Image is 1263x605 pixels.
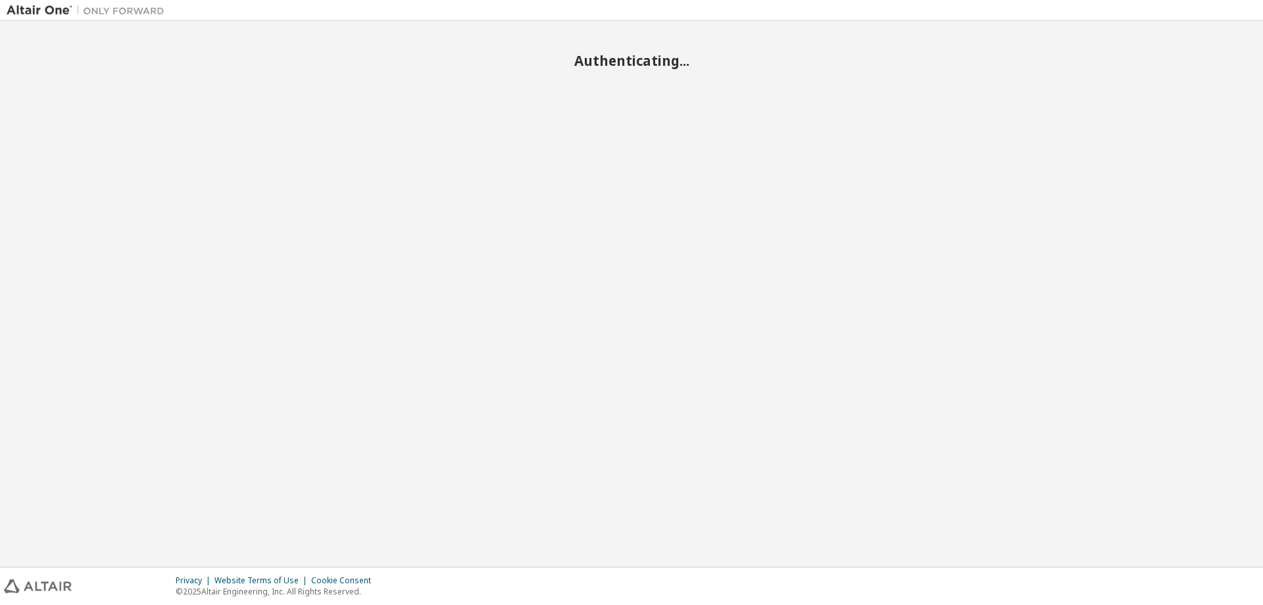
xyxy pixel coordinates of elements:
[176,586,379,597] p: © 2025 Altair Engineering, Inc. All Rights Reserved.
[4,579,72,593] img: altair_logo.svg
[214,575,311,586] div: Website Terms of Use
[176,575,214,586] div: Privacy
[7,52,1256,69] h2: Authenticating...
[311,575,379,586] div: Cookie Consent
[7,4,171,17] img: Altair One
